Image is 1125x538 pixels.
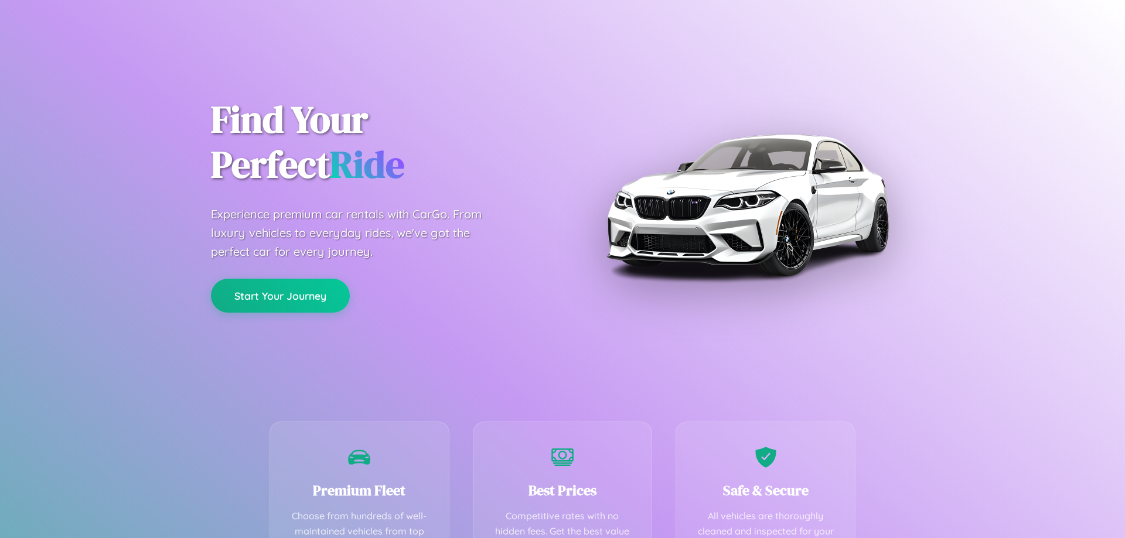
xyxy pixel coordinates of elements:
[694,481,837,500] h3: Safe & Secure
[601,59,894,351] img: Premium BMW car rental vehicle
[330,139,404,190] span: Ride
[211,205,504,261] p: Experience premium car rentals with CarGo. From luxury vehicles to everyday rides, we've got the ...
[211,279,350,313] button: Start Your Journey
[211,97,545,187] h1: Find Your Perfect
[491,481,635,500] h3: Best Prices
[288,481,431,500] h3: Premium Fleet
